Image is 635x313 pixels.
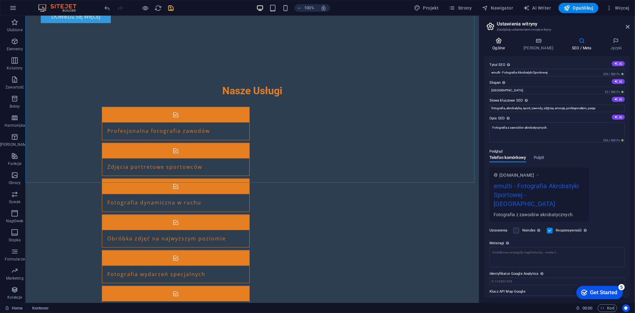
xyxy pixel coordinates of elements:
[414,5,439,11] span: Projekt
[499,172,534,178] span: [DOMAIN_NAME]
[479,3,516,13] button: Nawigator
[411,3,441,13] button: Projekt
[9,199,21,204] p: Suwak
[7,66,23,71] p: Kolumny
[602,72,625,76] span: 359 / 580 Px
[9,180,21,185] p: Obrazy
[411,3,441,13] div: Projekt (Ctrl+Alt+Y)
[516,38,564,51] h4: [PERSON_NAME]
[534,154,544,163] span: Pulpit
[295,4,317,12] button: 100%
[4,123,25,128] p: Harmonijka
[612,115,625,120] button: Opis SEO
[489,155,544,167] div: Podgląd
[556,227,588,234] label: Responsywność
[606,5,630,11] span: Więcej
[489,61,625,69] label: Tytuł SEO
[5,85,24,90] p: Zawartość
[489,148,503,155] p: Podgląd
[494,211,585,218] div: Fotografia z zawodów akrobatycznych.
[564,38,603,51] h4: SEO / Meta
[489,239,625,247] label: Metatagi
[622,304,630,312] button: Usercentrics
[612,61,625,66] button: Tytuł SEO
[7,27,23,32] p: Ulubione
[489,115,625,122] label: Opis SEO
[587,306,588,310] span: :
[522,227,543,234] label: Noindex
[612,97,625,102] button: Słowa kluczowe SEO
[446,3,474,13] button: Strony
[497,21,630,27] h2: Ustawienia witryny
[559,3,598,13] button: Opublikuj
[489,154,526,163] span: Telefon komórkowy
[598,304,617,312] button: Kod
[6,276,24,281] p: Marketing
[612,79,625,84] button: Slogan
[489,288,625,295] label: Klucz API Map Google
[576,304,593,312] h6: Czas sesji
[582,304,592,312] span: 00 00
[602,138,625,143] span: 246 / 990 Px
[602,38,630,51] h4: Języki
[523,5,551,11] span: AI Writer
[603,90,625,94] span: 52 / 580 Px
[37,4,84,12] img: Editor Logo
[489,278,625,285] input: G-1A2B3C456
[449,5,472,11] span: Strony
[5,304,23,312] a: Kliknij, aby anulować zaznaczenie. Kliknij dwukrotnie, aby otworzyć Strony
[7,295,22,300] p: Kolekcje
[8,161,22,166] p: Funkcje
[46,1,52,8] div: 5
[497,27,617,32] h3: Zarządzaj ustawieniami swojej witryny
[4,3,50,17] div: Get Started 5 items remaining, 0% complete
[489,295,625,303] input: Klucz API Map Google...
[521,3,553,13] button: AI Writer
[321,5,326,11] i: Po zmianie rozmiaru automatycznie dostosowuje poziom powiększenia do wybranego urządzenia.
[142,4,149,12] button: Kliknij tutaj, aby wyjść z trybu podglądu i kontynuować edycję
[304,4,314,12] h6: 100%
[5,257,25,262] p: Formularze
[9,238,21,243] p: Stopka
[155,4,162,12] i: Przeładuj stronę
[482,5,513,11] span: Nawigator
[603,3,632,13] button: Więcej
[7,46,23,52] p: Elementy
[10,104,20,109] p: Boksy
[484,38,516,51] h4: Ogólne
[489,227,510,234] label: Ustawienia
[103,4,111,12] button: undo
[104,4,111,12] i: Cofnij: change_data (Ctrl+Z)
[564,5,593,11] span: Opublikuj
[32,304,49,312] span: Kliknij, aby zaznaczyć. Kliknij dwukrotnie, aby edytować
[494,181,585,211] div: emulti - Fotografia Akrobatyki Sportowej - [GEOGRAPHIC_DATA]
[489,97,625,104] label: Słowa kluczowe SEO
[32,304,49,312] nav: breadcrumb
[6,218,24,224] p: Nagłówek
[489,270,625,278] label: Identyfikator Google Analytics
[168,4,175,12] i: Zapisz (Ctrl+S)
[167,4,175,12] button: save
[489,79,625,87] label: Slogan
[154,4,162,12] button: reload
[17,7,45,13] div: Get Started
[489,87,625,94] input: Slogan...
[601,304,614,312] span: Kod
